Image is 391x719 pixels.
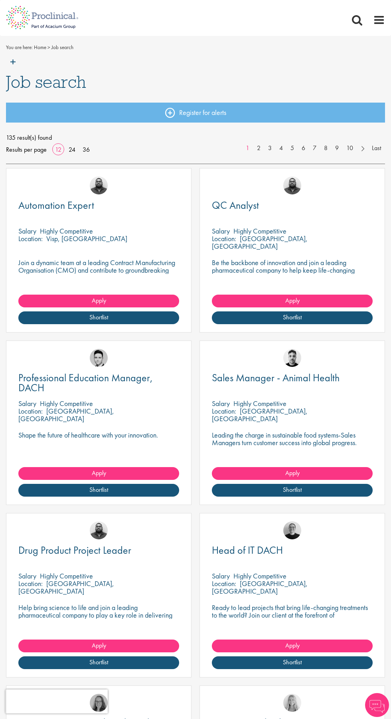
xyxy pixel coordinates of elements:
p: [GEOGRAPHIC_DATA], [GEOGRAPHIC_DATA] [212,406,308,423]
p: [GEOGRAPHIC_DATA], [GEOGRAPHIC_DATA] [212,579,308,596]
a: Shortlist [212,656,373,669]
a: 12 [52,145,64,154]
p: [GEOGRAPHIC_DATA], [GEOGRAPHIC_DATA] [18,579,114,596]
p: Shape the future of healthcare with your innovation. [18,431,179,439]
span: Head of IT DACH [212,543,283,557]
span: Salary [18,571,36,580]
p: Highly Competitive [233,226,286,236]
img: Dean Fisher [283,349,301,367]
span: Salary [18,226,36,236]
span: Location: [18,234,43,243]
a: Drug Product Project Leader [18,545,179,555]
img: Emma Pretorious [283,521,301,539]
a: Apply [212,640,373,652]
p: Highly Competitive [40,399,93,408]
img: Ashley Bennett [90,521,108,539]
a: 9 [331,144,343,153]
img: Shannon Briggs [283,694,301,712]
span: Location: [212,579,236,588]
img: Chatbot [365,693,389,717]
span: Drug Product Project Leader [18,543,131,557]
a: 10 [342,144,357,153]
a: 1 [242,144,253,153]
span: Apply [285,469,300,477]
p: Ready to lead projects that bring life-changing treatments to the world? Join our client at the f... [212,604,373,626]
span: Salary [212,226,230,236]
span: Salary [18,399,36,408]
img: Ashley Bennett [90,176,108,194]
span: Professional Education Manager, DACH [18,371,153,394]
a: Shortlist [18,311,179,324]
a: Automation Expert [18,200,179,210]
p: Be the backbone of innovation and join a leading pharmaceutical company to help keep life-changin... [212,259,373,281]
p: Highly Competitive [40,226,93,236]
a: Shortlist [18,484,179,497]
span: Location: [212,406,236,416]
span: Salary [212,399,230,408]
span: QC Analyst [212,198,259,212]
iframe: reCAPTCHA [6,689,108,713]
img: Connor Lynes [90,349,108,367]
a: 24 [66,145,78,154]
a: Apply [212,467,373,480]
img: Ashley Bennett [283,176,301,194]
a: Head of IT DACH [212,545,373,555]
p: Visp, [GEOGRAPHIC_DATA] [46,234,127,243]
a: Shortlist [18,656,179,669]
p: Join a dynamic team at a leading Contract Manufacturing Organisation (CMO) and contribute to grou... [18,259,179,281]
a: Last [368,144,385,153]
span: Apply [285,296,300,305]
a: 3 [264,144,276,153]
a: 6 [298,144,309,153]
a: Sales Manager - Animal Health [212,373,373,383]
a: Shortlist [212,484,373,497]
a: 8 [320,144,332,153]
a: Professional Education Manager, DACH [18,373,179,393]
a: Apply [212,295,373,307]
p: Highly Competitive [233,571,286,580]
a: 4 [275,144,287,153]
span: Automation Expert [18,198,94,212]
a: 36 [80,145,93,154]
span: Job search [6,71,86,93]
span: Location: [18,579,43,588]
a: 5 [286,144,298,153]
span: Location: [212,234,236,243]
p: Leading the charge in sustainable food systems-Sales Managers turn customer success into global p... [212,431,373,446]
p: Help bring science to life and join a leading pharmaceutical company to play a key role in delive... [18,604,179,626]
a: Apply [18,640,179,652]
span: Apply [285,641,300,650]
span: 135 result(s) found [6,132,385,144]
span: Results per page [6,144,47,156]
a: Apply [18,467,179,480]
p: Highly Competitive [40,571,93,580]
a: QC Analyst [212,200,373,210]
span: Apply [92,296,106,305]
span: Location: [18,406,43,416]
p: [GEOGRAPHIC_DATA], [GEOGRAPHIC_DATA] [18,406,114,423]
span: Sales Manager - Animal Health [212,371,340,384]
a: Register for alerts [6,103,385,123]
p: Highly Competitive [233,399,286,408]
span: Salary [212,571,230,580]
a: 2 [253,144,265,153]
a: Shortlist [212,311,373,324]
span: Apply [92,641,106,650]
a: 7 [309,144,320,153]
span: Apply [92,469,106,477]
a: Apply [18,295,179,307]
p: [GEOGRAPHIC_DATA], [GEOGRAPHIC_DATA] [212,234,308,251]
